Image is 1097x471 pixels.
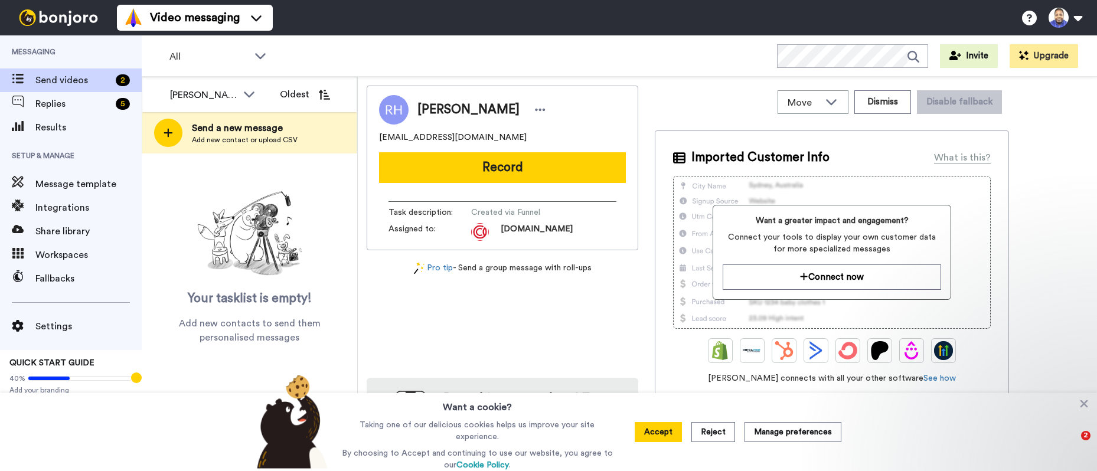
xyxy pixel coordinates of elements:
span: Task description : [388,207,471,218]
span: Send videos [35,73,111,87]
p: By choosing to Accept and continuing to use our website, you agree to our . [339,447,616,471]
img: Drip [902,341,921,360]
span: Replies [35,97,111,111]
img: Patreon [870,341,889,360]
button: Reject [691,422,735,442]
img: download [378,391,426,454]
span: Settings [35,319,142,333]
button: Oldest [271,83,339,106]
span: All [169,50,249,64]
span: Your tasklist is empty! [188,290,312,308]
img: Image of Robert Horton [379,95,409,125]
img: bj-logo-header-white.svg [14,9,103,26]
span: Imported Customer Info [691,149,830,166]
img: AGNmyxa444YRhJTK7LTBhivJ_GwROCUoBBc6PJ6q8GPT=s96-c [471,223,489,241]
button: Invite [940,44,998,68]
button: Manage preferences [745,422,841,442]
span: [DOMAIN_NAME] [501,223,573,241]
div: 2 [116,74,130,86]
img: ConvertKit [838,341,857,360]
span: [EMAIL_ADDRESS][DOMAIN_NAME] [379,132,527,143]
span: Want a greater impact and engagement? [723,215,941,227]
img: vm-color.svg [124,8,143,27]
span: Workspaces [35,248,142,262]
button: Accept [635,422,682,442]
img: magic-wand.svg [414,262,425,274]
img: GoHighLevel [934,341,953,360]
a: Cookie Policy [456,461,509,469]
button: Dismiss [854,90,911,114]
div: Tooltip anchor [131,372,142,383]
span: Add your branding [9,385,132,395]
img: ready-set-action.png [191,187,309,281]
span: Integrations [35,201,142,215]
div: [PERSON_NAME] [170,88,237,102]
span: Message template [35,177,142,191]
span: Created via Funnel [471,207,583,218]
div: What is this? [934,151,991,165]
span: [PERSON_NAME] [417,101,520,119]
button: Connect now [723,264,941,290]
span: Results [35,120,142,135]
span: QUICK START GUIDE [9,359,94,367]
iframe: Intercom live chat [1057,431,1085,459]
button: Disable fallback [917,90,1002,114]
img: Ontraport [743,341,762,360]
div: - Send a group message with roll-ups [367,262,638,274]
a: Pro tip [414,262,453,274]
span: 2 [1081,431,1091,440]
img: bear-with-cookie.png [246,374,334,469]
span: Assigned to: [388,223,471,241]
img: ActiveCampaign [807,341,825,360]
span: Add new contacts to send them personalised messages [159,316,339,345]
span: Video messaging [150,9,240,26]
span: 40% [9,374,25,383]
span: Share library [35,224,142,238]
img: Shopify [711,341,730,360]
span: [PERSON_NAME] connects with all your other software [673,372,991,384]
h4: Record from your phone! Try our app [DATE] [438,390,626,423]
button: Upgrade [1010,44,1078,68]
p: Taking one of our delicious cookies helps us improve your site experience. [339,419,616,443]
img: Hubspot [775,341,794,360]
h3: Want a cookie? [443,393,512,414]
span: Fallbacks [35,272,142,286]
span: Move [788,96,820,110]
span: Send a new message [192,121,298,135]
div: 5 [116,98,130,110]
button: Record [379,152,626,183]
span: Add new contact or upload CSV [192,135,298,145]
span: Connect your tools to display your own customer data for more specialized messages [723,231,941,255]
